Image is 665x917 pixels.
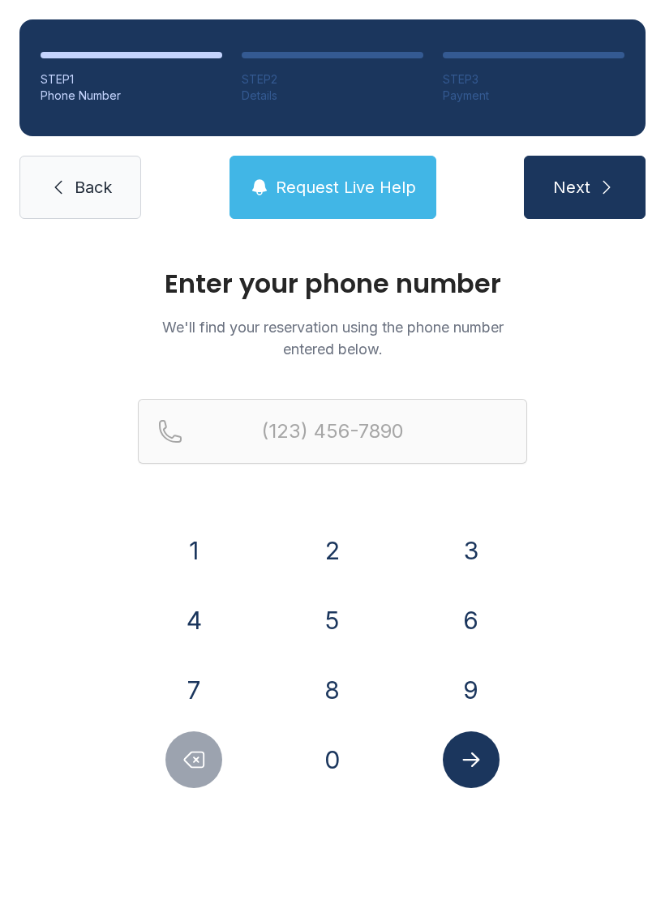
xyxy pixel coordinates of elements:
[443,731,500,788] button: Submit lookup form
[242,88,423,104] div: Details
[443,71,624,88] div: STEP 3
[165,731,222,788] button: Delete number
[443,592,500,649] button: 6
[304,522,361,579] button: 2
[304,731,361,788] button: 0
[304,592,361,649] button: 5
[138,316,527,360] p: We'll find your reservation using the phone number entered below.
[553,176,590,199] span: Next
[41,71,222,88] div: STEP 1
[165,522,222,579] button: 1
[75,176,112,199] span: Back
[165,592,222,649] button: 4
[443,522,500,579] button: 3
[443,88,624,104] div: Payment
[242,71,423,88] div: STEP 2
[165,662,222,718] button: 7
[41,88,222,104] div: Phone Number
[138,399,527,464] input: Reservation phone number
[304,662,361,718] button: 8
[276,176,416,199] span: Request Live Help
[138,271,527,297] h1: Enter your phone number
[443,662,500,718] button: 9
